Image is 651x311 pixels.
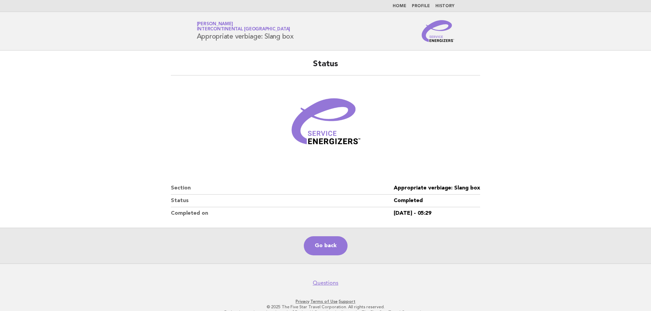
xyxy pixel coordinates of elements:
a: History [435,4,455,8]
dt: Status [171,195,394,207]
a: Privacy [296,299,309,304]
a: Questions [313,280,338,286]
p: · · [117,299,535,304]
dd: [DATE] - 05:29 [394,207,480,220]
a: Go back [304,236,348,255]
a: [PERSON_NAME]InterContinental [GEOGRAPHIC_DATA] [197,22,290,31]
a: Profile [412,4,430,8]
h2: Status [171,59,480,75]
a: Support [339,299,355,304]
dt: Section [171,182,394,195]
img: Verified [285,84,367,166]
dd: Completed [394,195,480,207]
a: Terms of Use [310,299,338,304]
h1: Appropriate verbiage: Slang box [197,22,294,40]
span: InterContinental [GEOGRAPHIC_DATA] [197,27,290,32]
a: Home [393,4,406,8]
p: © 2025 The Five Star Travel Corporation. All rights reserved. [117,304,535,310]
dd: Appropriate verbiage: Slang box [394,182,480,195]
dt: Completed on [171,207,394,220]
img: Service Energizers [422,20,455,42]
